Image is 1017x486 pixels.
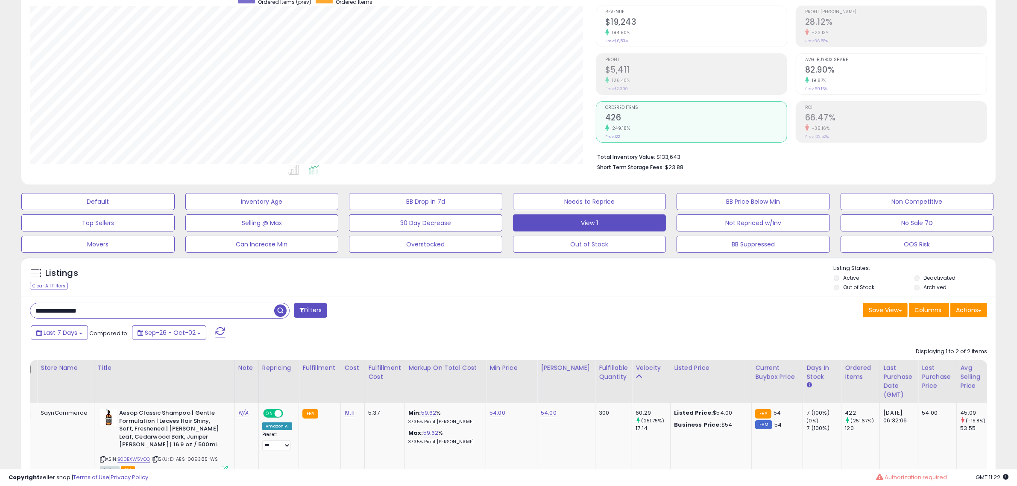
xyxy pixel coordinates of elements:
div: Listed Price [674,363,748,372]
div: 53.55 [960,425,995,432]
div: seller snap | | [9,474,148,482]
div: Fulfillable Quantity [599,363,628,381]
div: Fulfillment [302,363,337,372]
small: FBM [755,420,772,429]
div: $54 [674,421,745,429]
a: 59.62 [421,409,437,417]
span: Sep-26 - Oct-02 [145,328,196,337]
div: [DATE] 06:32:06 [883,409,911,425]
button: Out of Stock [513,236,666,253]
label: Deactivated [924,274,956,281]
small: Prev: 36.58% [805,38,828,44]
p: 37.35% Profit [PERSON_NAME] [408,419,479,425]
a: 59.62 [423,429,439,437]
b: Listed Price: [674,409,713,417]
div: Amazon AI [262,422,292,430]
b: Short Term Storage Fees: [597,164,664,171]
span: OFF [281,410,295,417]
span: All listings currently available for purchase on Amazon [100,466,120,474]
a: 54.00 [489,409,505,417]
div: 5.37 [368,409,398,417]
button: OOS Risk [841,236,994,253]
small: (0%) [806,417,818,424]
button: No Sale 7D [841,214,994,231]
a: Terms of Use [73,473,109,481]
small: Prev: $2,390 [605,86,628,91]
button: BB Drop in 7d [349,193,502,210]
div: Store Name [41,363,91,372]
div: Displaying 1 to 2 of 2 items [916,348,987,356]
small: -23.13% [809,29,829,36]
span: ON [264,410,275,417]
button: Last 7 Days [31,325,88,340]
button: Non Competitive [841,193,994,210]
div: 54.00 [922,409,950,417]
small: Prev: 122 [605,134,620,139]
b: Business Price: [674,421,721,429]
small: Prev: 69.16% [805,86,827,91]
small: 249.18% [609,125,630,132]
div: Last Purchase Date (GMT) [883,363,914,399]
a: 54.00 [541,409,557,417]
button: Actions [950,303,987,317]
span: Ordered Items [605,105,787,110]
h2: $5,411 [605,65,787,76]
label: Archived [924,284,947,291]
span: | SKU: D-AES-009385-WS [152,456,218,463]
a: 19.11 [344,409,355,417]
div: Repricing [262,363,295,372]
b: Aesop Classic Shampoo | Gentle Formulation | Leaves Hair Shiny, Soft, Freshened | [PERSON_NAME] L... [119,409,223,451]
button: BB Suppressed [677,236,830,253]
button: Columns [909,303,949,317]
span: Columns [914,306,941,314]
img: 41nLtn6tKuL._SL40_.jpg [100,409,117,426]
div: Title [98,363,231,372]
small: (-15.8%) [966,417,986,424]
div: Days In Stock [806,363,838,381]
small: Prev: $6,534 [605,38,628,44]
div: Note [238,363,255,372]
div: 7 (100%) [806,425,841,432]
button: Sep-26 - Oct-02 [132,325,206,340]
li: $133,643 [597,151,981,161]
small: Prev: 102.52% [805,134,829,139]
button: Top Sellers [21,214,175,231]
label: Active [843,274,859,281]
h2: 28.12% [805,17,987,29]
button: Movers [21,236,175,253]
div: % [408,429,479,445]
strong: Copyright [9,473,40,481]
div: Avg Selling Price [960,363,991,390]
button: View 1 [513,214,666,231]
div: 45.09 [960,409,995,417]
div: [PERSON_NAME] [541,363,592,372]
button: Can Increase Min [185,236,339,253]
th: The percentage added to the cost of goods (COGS) that forms the calculator for Min & Max prices. [405,360,486,403]
button: Not Repriced w/Inv [677,214,830,231]
h5: Listings [45,267,78,279]
span: 2025-10-10 11:22 GMT [976,473,1008,481]
small: FBA [302,409,318,419]
h2: $19,243 [605,17,787,29]
div: 422 [845,409,879,417]
small: (251.75%) [642,417,664,424]
div: % [408,409,479,425]
button: Default [21,193,175,210]
button: Overstocked [349,236,502,253]
span: $23.88 [665,163,683,171]
small: 19.87% [809,77,826,84]
button: 30 Day Decrease [349,214,502,231]
small: 194.50% [609,29,630,36]
b: Min: [408,409,421,417]
div: Fulfillment Cost [368,363,401,381]
a: Privacy Policy [111,473,148,481]
h2: 66.47% [805,113,987,124]
label: Out of Stock [843,284,874,291]
div: 120 [845,425,879,432]
span: 54 [774,421,782,429]
div: 17.14 [636,425,670,432]
small: -35.16% [809,125,830,132]
button: Filters [294,303,327,318]
div: 7 (100%) [806,409,841,417]
div: Velocity [636,363,667,372]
